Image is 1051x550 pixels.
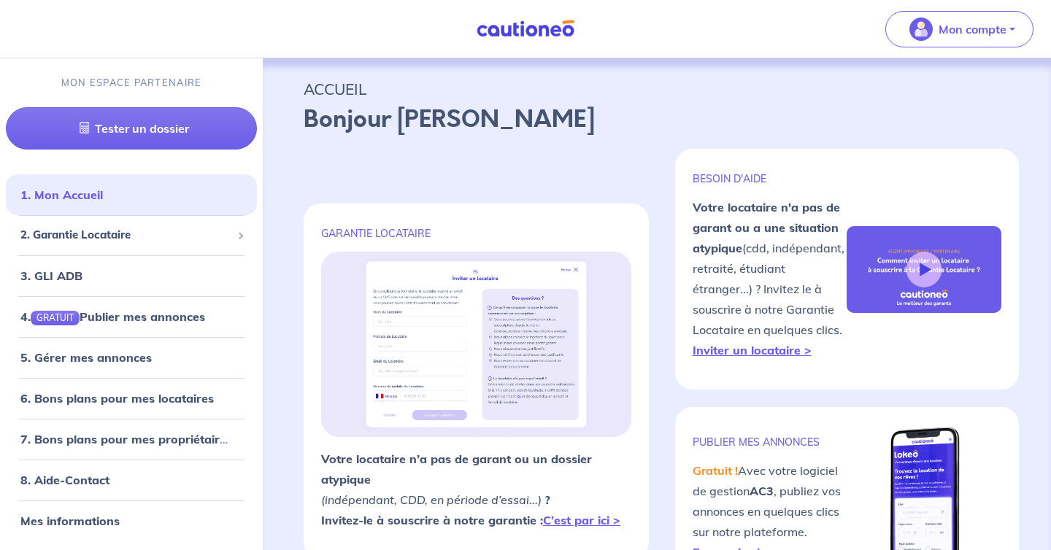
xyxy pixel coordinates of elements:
[20,514,120,528] a: Mes informations
[20,268,82,283] a: 3. GLI ADB
[20,309,205,324] a: 4.GRATUITPublier mes annonces
[847,226,1001,313] img: video-gli-new-none.jpg
[939,20,1006,38] p: Mon compte
[6,506,257,535] div: Mes informations
[20,391,214,406] a: 6. Bons plans pour mes locataires
[750,484,774,498] strong: AC3
[693,197,847,360] p: (cdd, indépendant, retraité, étudiant étranger...) ? Invitez le à souscrire à notre Garantie Loca...
[6,343,257,372] div: 5. Gérer mes annonces
[321,227,631,240] p: GARANTIE LOCATAIRE
[321,513,620,527] strong: Invitez-le à souscrire à notre garantie :
[304,102,1010,137] p: Bonjour [PERSON_NAME]
[693,435,847,449] p: publier mes annonces
[6,302,257,331] div: 4.GRATUITPublier mes annonces
[20,187,103,202] a: 1. Mon Accueil
[693,343,812,357] a: Inviter un locataire >
[693,200,840,255] strong: Votre locataire n'a pas de garant ou a une situation atypique
[6,261,257,290] div: 3. GLI ADB
[6,180,257,209] div: 1. Mon Accueil
[356,252,596,438] img: invite.png
[693,172,847,185] p: BESOIN D'AIDE
[544,492,550,507] strong: ?
[6,425,257,454] div: 7. Bons plans pour mes propriétaires
[6,107,257,150] a: Tester un dossier
[304,76,1010,102] p: ACCUEIL
[321,492,542,507] em: (indépendant, CDD, en période d’essai...)
[20,473,109,487] a: 8. Aide-Contact
[321,452,592,487] strong: Votre locataire n’a pas de garant ou un dossier atypique
[6,384,257,413] div: 6. Bons plans pour mes locataires
[20,350,152,365] a: 5. Gérer mes annonces
[909,18,933,41] img: illu_account_valid_menu.svg
[693,463,738,478] em: Gratuit !
[6,221,257,249] div: 2. Garantie Locataire
[20,227,231,244] span: 2. Garantie Locataire
[543,513,620,527] a: C’est par ici >
[61,76,202,90] p: MON ESPACE PARTENAIRE
[20,432,232,446] a: 7. Bons plans pour mes propriétaires
[6,465,257,495] div: 8. Aide-Contact
[471,20,580,38] img: Cautioneo
[885,11,1033,47] button: illu_account_valid_menu.svgMon compte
